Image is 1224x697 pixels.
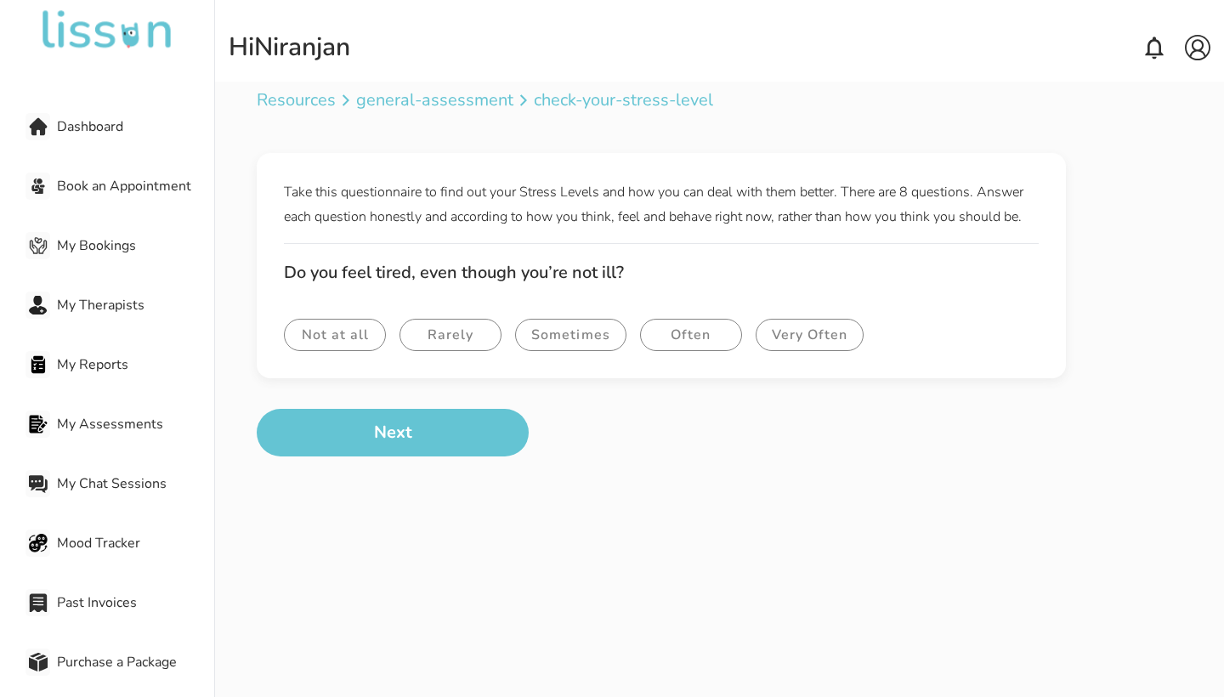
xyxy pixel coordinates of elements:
img: Dashboard [29,117,48,136]
button: Very Often [756,319,864,351]
span: Dashboard [57,116,214,137]
span: My Therapists [57,295,214,315]
button: Rarely [399,319,501,351]
span: Purchase a Package [57,652,214,672]
img: Book an Appointment [29,177,48,195]
span: My Reports [57,354,214,375]
span: My Assessments [57,414,214,434]
span: Book an Appointment [57,176,214,196]
img: Purchase a Package [29,653,48,671]
a: Resources [257,88,336,112]
img: My Therapists [29,296,48,314]
span: Past Invoices [57,592,214,613]
img: Mood Tracker [29,534,48,552]
img: My Assessments [29,415,48,433]
span: My Bookings [57,235,214,256]
img: My Chat Sessions [29,474,48,493]
img: My Bookings [29,236,48,255]
a: general-assessment [356,88,513,112]
button: Next [257,409,529,456]
div: Hi Niranjan [229,32,350,63]
span: Mood Tracker [57,533,214,553]
button: Not at all [284,319,386,351]
button: Sometimes [515,319,626,351]
span: My Chat Sessions [57,473,214,494]
h3: Do you feel tired, even though you’re not ill? [284,261,1039,285]
img: Past Invoices [29,593,48,612]
img: My Reports [29,355,48,374]
button: Often [640,319,742,351]
p: Take this questionnaire to find out your Stress Levels and how you can deal with them better. The... [284,180,1039,229]
img: account.svg [1185,35,1210,60]
img: undefined [39,10,175,51]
